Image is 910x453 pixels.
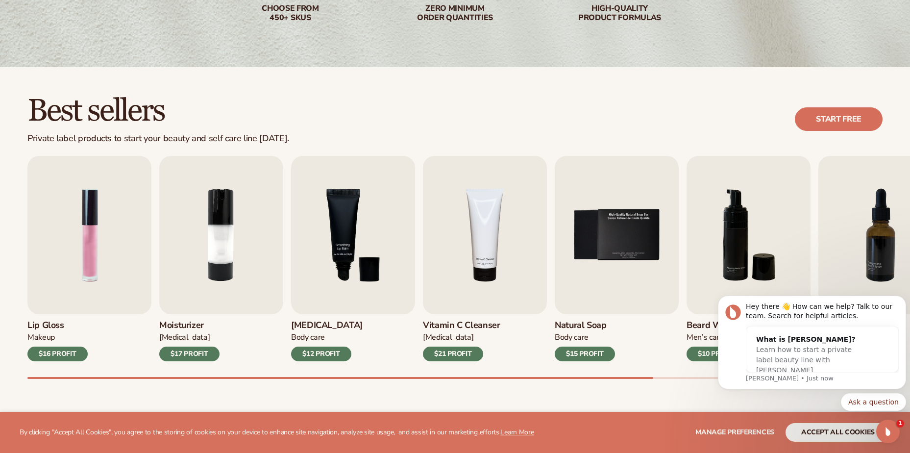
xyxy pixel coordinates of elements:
div: Zero minimum order quantities [393,4,518,23]
div: $10 PROFIT [687,347,747,361]
a: 4 / 9 [423,156,547,361]
button: accept all cookies [786,423,890,442]
div: $15 PROFIT [555,347,615,361]
span: 1 [896,420,904,428]
div: $17 PROFIT [159,347,220,361]
iframe: Intercom notifications message [714,263,910,427]
h3: Beard Wash [687,320,747,331]
h3: Natural Soap [555,320,615,331]
div: $21 PROFIT [423,347,483,361]
h3: Lip Gloss [27,320,88,331]
a: 6 / 9 [687,156,811,361]
div: Body Care [291,332,363,343]
div: Men’s Care [687,332,747,343]
a: 5 / 9 [555,156,679,361]
div: High-quality product formulas [557,4,683,23]
div: Makeup [27,332,88,343]
h3: [MEDICAL_DATA] [291,320,363,331]
p: By clicking "Accept All Cookies", you agree to the storing of cookies on your device to enhance s... [20,428,534,437]
span: Manage preferences [695,428,774,437]
a: 1 / 9 [27,156,151,361]
div: Private label products to start your beauty and self care line [DATE]. [27,133,289,144]
div: Body Care [555,332,615,343]
a: Start free [795,107,883,131]
a: 3 / 9 [291,156,415,361]
div: $12 PROFIT [291,347,351,361]
a: Learn More [500,428,534,437]
a: 2 / 9 [159,156,283,361]
h3: Moisturizer [159,320,220,331]
button: Manage preferences [695,423,774,442]
h3: Vitamin C Cleanser [423,320,500,331]
div: [MEDICAL_DATA] [423,332,500,343]
div: [MEDICAL_DATA] [159,332,220,343]
div: Choose from 450+ Skus [228,4,353,23]
h2: Best sellers [27,95,289,127]
div: $16 PROFIT [27,347,88,361]
iframe: Intercom live chat [876,420,900,443]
